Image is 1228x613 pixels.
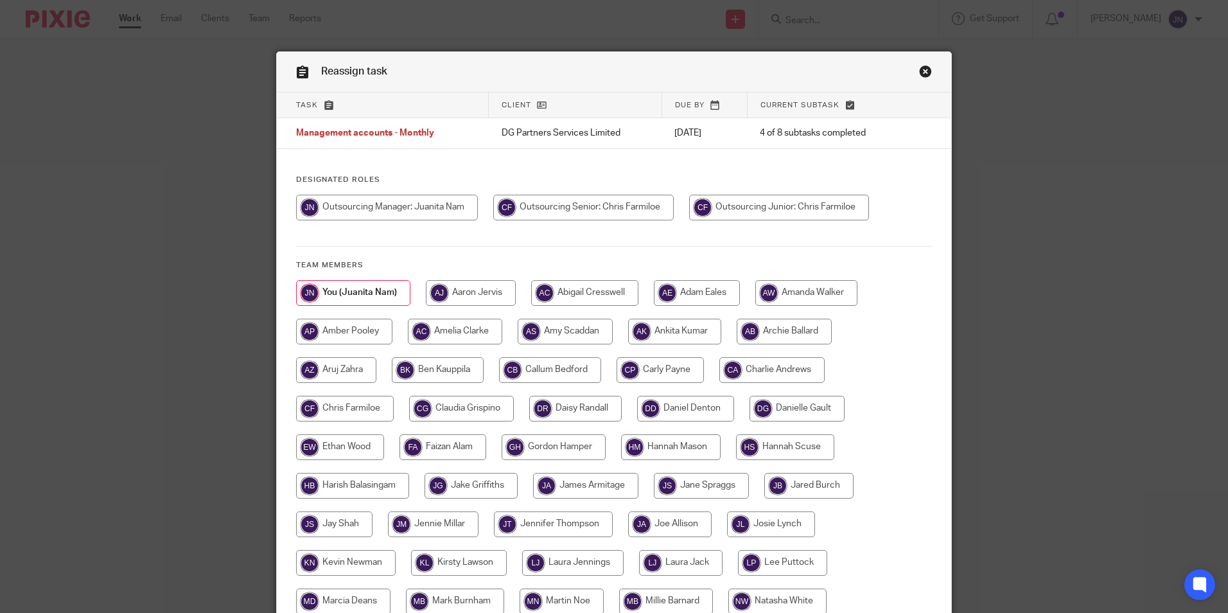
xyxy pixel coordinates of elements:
[919,65,932,82] a: Close this dialog window
[674,127,734,139] p: [DATE]
[296,129,434,138] span: Management accounts - Monthly
[760,102,839,109] span: Current subtask
[296,102,318,109] span: Task
[675,102,705,109] span: Due by
[296,175,932,185] h4: Designated Roles
[747,118,905,149] td: 4 of 8 subtasks completed
[296,260,932,271] h4: Team members
[502,127,649,139] p: DG Partners Services Limited
[502,102,531,109] span: Client
[321,66,387,76] span: Reassign task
